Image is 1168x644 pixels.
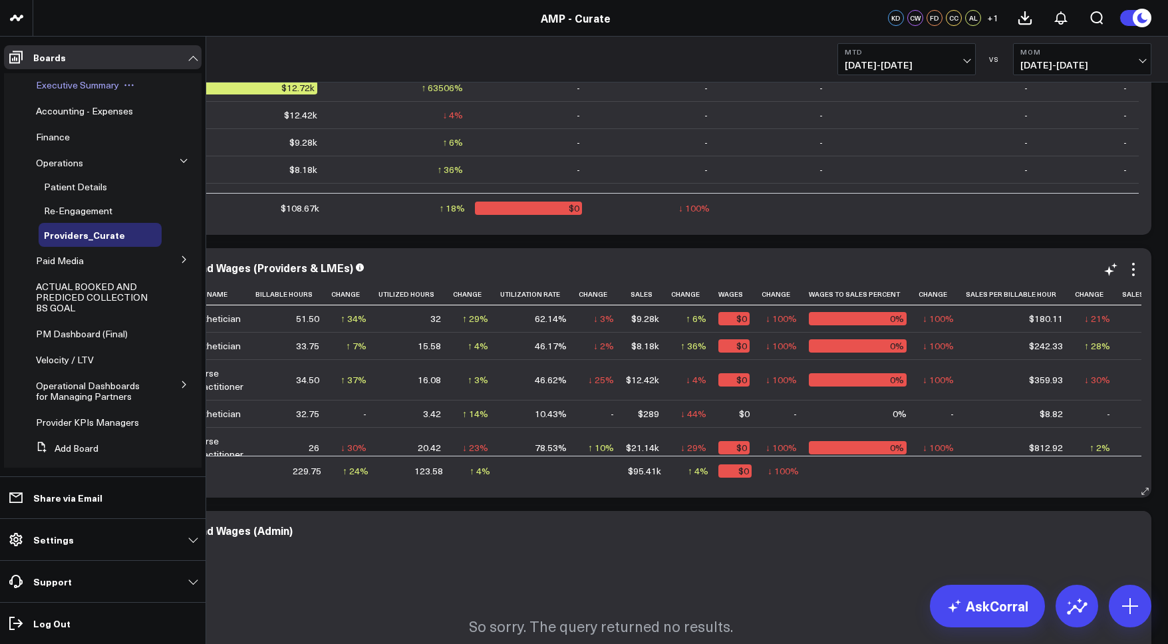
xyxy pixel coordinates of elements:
[631,312,659,325] div: $9.28k
[418,339,441,353] div: 15.58
[1020,48,1144,56] b: MoM
[44,206,112,216] a: Re-Engagement
[809,441,907,454] div: 0%
[281,202,319,215] div: $108.67k
[704,163,708,176] div: -
[36,329,128,339] a: PM Dashboard (Final)
[33,534,74,545] p: Settings
[44,204,112,217] span: Re-Engagement
[950,407,954,420] div: -
[628,464,661,478] div: $95.41k
[36,417,139,428] a: Provider KPIs Managers
[919,283,966,305] th: Change
[33,52,66,63] p: Boards
[1024,108,1028,122] div: -
[470,464,490,478] div: ↑ 4%
[469,616,733,636] p: So sorry. The query returned no results.
[453,283,500,305] th: Change
[36,79,119,91] span: Executive Summary
[289,163,317,176] div: $8.18k
[44,228,125,241] span: Providers_Curate
[1024,190,1028,204] div: -
[36,158,83,168] a: Operations
[819,81,823,94] div: -
[704,81,708,94] div: -
[809,312,907,325] div: 0%
[718,373,750,387] div: $0
[982,55,1006,63] div: VS
[36,104,133,117] span: Accounting - Expenses
[837,43,976,75] button: MTD[DATE]-[DATE]
[378,283,453,305] th: Utilized Hours
[579,283,626,305] th: Change
[1075,283,1122,305] th: Change
[341,312,366,325] div: ↑ 34%
[36,132,70,142] a: Finance
[671,283,718,305] th: Change
[638,407,659,420] div: $289
[819,136,823,149] div: -
[718,464,752,478] div: $0
[704,136,708,149] div: -
[36,106,133,116] a: Accounting - Expenses
[923,373,954,387] div: ↓ 100%
[766,373,797,387] div: ↓ 100%
[418,373,441,387] div: 16.08
[577,136,580,149] div: -
[36,130,70,143] span: Finance
[36,156,83,169] span: Operations
[577,190,580,204] div: -
[193,407,241,420] div: Esthetician
[631,339,659,353] div: $8.18k
[36,355,94,365] a: Velocity / LTV
[193,283,255,305] th: Job Name
[500,283,579,305] th: Utilization Rate
[193,312,241,325] div: Esthetician
[845,48,968,56] b: MTD
[535,373,567,387] div: 46.62%
[296,312,319,325] div: 51.50
[341,441,366,454] div: ↓ 30%
[768,464,799,478] div: ↓ 100%
[1090,441,1110,454] div: ↑ 2%
[1020,60,1144,71] span: [DATE] - [DATE]
[462,441,488,454] div: ↓ 23%
[1029,373,1063,387] div: $359.93
[541,11,611,25] a: AMP - Curate
[819,190,823,204] div: -
[704,190,708,204] div: -
[845,60,968,71] span: [DATE] - [DATE]
[296,339,319,353] div: 33.75
[462,407,488,420] div: ↑ 14%
[309,441,319,454] div: 26
[593,312,614,325] div: ↓ 3%
[36,255,84,266] a: Paid Media
[296,407,319,420] div: 32.75
[930,585,1045,627] a: AskCorral
[423,407,441,420] div: 3.42
[927,10,943,26] div: FD
[704,108,708,122] div: -
[414,464,443,478] div: 123.58
[577,108,580,122] div: -
[819,163,823,176] div: -
[1084,373,1110,387] div: ↓ 30%
[1029,441,1063,454] div: $812.92
[680,441,706,454] div: ↓ 29%
[36,416,139,428] span: Provider KPIs Managers
[36,281,151,313] a: ACTUAL BOOKED AND PREDICED COLLECTION BS GOAL
[686,312,706,325] div: ↑ 6%
[289,190,317,204] div: $2.49k
[680,339,706,353] div: ↑ 36%
[611,407,614,420] div: -
[593,339,614,353] div: ↓ 2%
[1123,190,1127,204] div: -
[442,136,463,149] div: ↑ 6%
[535,312,567,325] div: 62.14%
[193,81,317,94] div: $12.72k
[893,407,907,420] div: 0%
[965,10,981,26] div: AL
[626,373,659,387] div: $12.42k
[255,283,331,305] th: Billable Hours
[888,10,904,26] div: KD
